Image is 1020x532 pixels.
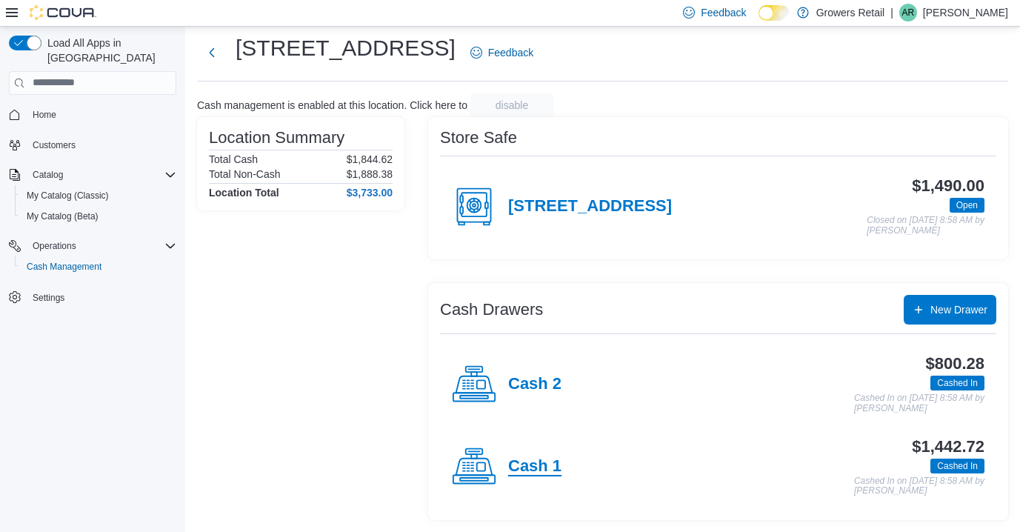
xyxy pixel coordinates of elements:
[209,168,281,180] h6: Total Non-Cash
[27,166,176,184] span: Catalog
[854,476,984,496] p: Cashed In on [DATE] 8:58 AM by [PERSON_NAME]
[33,240,76,252] span: Operations
[937,376,978,390] span: Cashed In
[27,136,176,154] span: Customers
[926,355,984,373] h3: $800.28
[33,109,56,121] span: Home
[15,206,182,227] button: My Catalog (Beta)
[508,375,561,394] h4: Cash 2
[15,185,182,206] button: My Catalog (Classic)
[3,236,182,256] button: Operations
[440,129,517,147] h3: Store Safe
[508,457,561,476] h4: Cash 1
[9,98,176,347] nav: Complex example
[27,261,101,273] span: Cash Management
[41,36,176,65] span: Load All Apps in [GEOGRAPHIC_DATA]
[197,99,467,111] p: Cash management is enabled at this location. Click here to
[33,292,64,304] span: Settings
[209,129,344,147] h3: Location Summary
[27,237,82,255] button: Operations
[27,210,99,222] span: My Catalog (Beta)
[21,187,115,205] a: My Catalog (Classic)
[488,45,533,60] span: Feedback
[15,256,182,277] button: Cash Management
[3,104,182,125] button: Home
[950,198,984,213] span: Open
[209,187,279,199] h4: Location Total
[930,459,984,473] span: Cashed In
[209,153,258,165] h6: Total Cash
[3,134,182,156] button: Customers
[3,164,182,185] button: Catalog
[21,258,176,276] span: Cash Management
[27,105,176,124] span: Home
[27,106,62,124] a: Home
[347,153,393,165] p: $1,844.62
[27,136,81,154] a: Customers
[27,289,70,307] a: Settings
[930,302,987,317] span: New Drawer
[930,376,984,390] span: Cashed In
[440,301,543,319] h3: Cash Drawers
[347,187,393,199] h4: $3,733.00
[854,393,984,413] p: Cashed In on [DATE] 8:58 AM by [PERSON_NAME]
[890,4,893,21] p: |
[816,4,885,21] p: Growers Retail
[27,166,69,184] button: Catalog
[867,216,984,236] p: Closed on [DATE] 8:58 AM by [PERSON_NAME]
[759,5,790,21] input: Dark Mode
[956,199,978,212] span: Open
[21,207,104,225] a: My Catalog (Beta)
[3,286,182,307] button: Settings
[27,237,176,255] span: Operations
[923,4,1008,21] p: [PERSON_NAME]
[508,197,672,216] h4: [STREET_ADDRESS]
[912,177,984,195] h3: $1,490.00
[27,190,109,202] span: My Catalog (Classic)
[21,187,176,205] span: My Catalog (Classic)
[496,98,528,113] span: disable
[21,258,107,276] a: Cash Management
[33,169,63,181] span: Catalog
[33,139,76,151] span: Customers
[701,5,746,20] span: Feedback
[21,207,176,225] span: My Catalog (Beta)
[470,93,553,117] button: disable
[27,287,176,306] span: Settings
[902,4,915,21] span: AR
[464,38,539,67] a: Feedback
[904,295,996,325] button: New Drawer
[30,5,96,20] img: Cova
[197,38,227,67] button: Next
[236,33,456,63] h1: [STREET_ADDRESS]
[347,168,393,180] p: $1,888.38
[912,438,984,456] h3: $1,442.72
[899,4,917,21] div: Ana Romano
[937,459,978,473] span: Cashed In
